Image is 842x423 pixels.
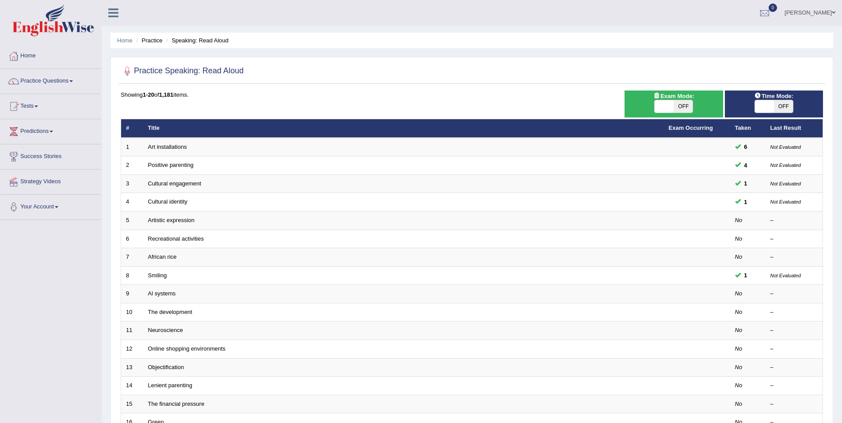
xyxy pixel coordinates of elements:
em: No [735,253,743,260]
em: No [735,309,743,315]
small: Not Evaluated [770,181,801,186]
span: You can still take this question [741,161,751,170]
td: 8 [121,266,143,285]
td: 4 [121,193,143,211]
td: 6 [121,230,143,248]
a: Artistic expression [148,217,194,223]
em: No [735,400,743,407]
div: Show exams occurring in exams [625,91,723,117]
div: – [770,381,818,390]
td: 7 [121,248,143,267]
span: You can still take this question [741,271,751,280]
b: 1-20 [143,91,154,98]
small: Not Evaluated [770,273,801,278]
span: You can still take this question [741,197,751,207]
div: – [770,235,818,243]
td: 10 [121,303,143,321]
em: No [735,382,743,389]
small: Not Evaluated [770,144,801,150]
div: – [770,363,818,372]
div: – [770,326,818,335]
span: Exam Mode: [650,91,697,101]
a: Online shopping environments [148,345,226,352]
span: You can still take this question [741,142,751,151]
div: – [770,400,818,408]
a: Success Stories [0,144,101,166]
div: – [770,345,818,353]
td: 9 [121,285,143,303]
span: OFF [674,100,693,113]
th: # [121,119,143,138]
span: You can still take this question [741,179,751,188]
div: – [770,290,818,298]
td: 5 [121,211,143,230]
td: 15 [121,395,143,413]
a: Objectification [148,364,184,370]
td: 11 [121,321,143,340]
li: Practice [134,36,162,45]
td: 2 [121,156,143,175]
td: 14 [121,377,143,395]
small: Not Evaluated [770,162,801,168]
li: Speaking: Read Aloud [164,36,229,45]
a: The development [148,309,192,315]
div: – [770,216,818,225]
td: 12 [121,340,143,358]
td: 3 [121,174,143,193]
a: African rice [148,253,177,260]
a: Positive parenting [148,162,194,168]
span: Time Mode: [751,91,797,101]
a: Recreational activities [148,235,204,242]
a: The financial pressure [148,400,205,407]
b: 1,181 [159,91,174,98]
th: Title [143,119,664,138]
a: Smiling [148,272,167,279]
th: Taken [730,119,766,138]
a: Cultural identity [148,198,188,205]
em: No [735,217,743,223]
em: No [735,290,743,297]
div: – [770,253,818,261]
a: Cultural engagement [148,180,202,187]
small: Not Evaluated [770,199,801,204]
em: No [735,345,743,352]
a: Your Account [0,195,101,217]
a: Predictions [0,119,101,141]
h2: Practice Speaking: Read Aloud [121,64,244,78]
em: No [735,327,743,333]
a: Exam Occurring [669,125,713,131]
td: 1 [121,138,143,156]
td: 13 [121,358,143,377]
a: Tests [0,94,101,116]
a: Lenient parenting [148,382,192,389]
a: Practice Questions [0,69,101,91]
span: OFF [774,100,793,113]
div: – [770,308,818,317]
a: Neuroscience [148,327,183,333]
th: Last Result [766,119,823,138]
a: Al systems [148,290,176,297]
a: Strategy Videos [0,170,101,192]
a: Art installations [148,144,187,150]
div: Showing of items. [121,91,823,99]
em: No [735,364,743,370]
span: 0 [769,4,777,12]
a: Home [0,44,101,66]
a: Home [117,37,133,44]
em: No [735,235,743,242]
